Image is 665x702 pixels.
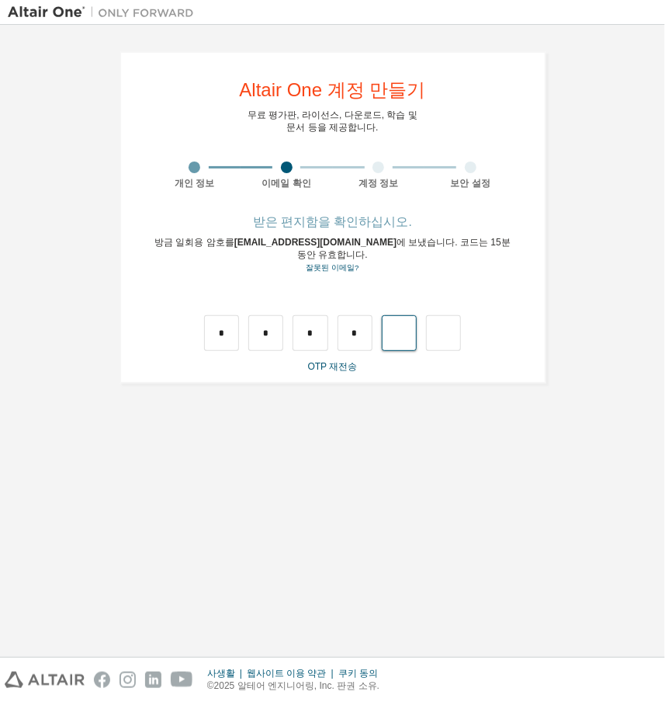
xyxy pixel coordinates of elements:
[207,679,387,693] p: ©
[149,217,517,227] div: 받은 편지함을 확인하십시오.
[214,680,379,691] font: 2025 알테어 엔지니어링, Inc. 판권 소유.
[333,177,425,189] div: 계정 정보
[239,81,425,99] div: Altair One 계정 만들기
[306,263,358,272] a: Go back to the registration form
[171,672,193,688] img: youtube.svg
[338,667,387,679] div: 쿠키 동의
[145,672,161,688] img: linkedin.svg
[149,177,241,189] div: 개인 정보
[94,672,110,688] img: facebook.svg
[247,667,338,679] div: 웹사이트 이용 약관
[424,177,517,189] div: 보안 설정
[248,109,417,134] div: 무료 평가판, 라이선스, 다운로드, 학습 및 문서 등을 제공합니다.
[308,361,358,372] a: OTP 재전송
[207,667,247,679] div: 사생활
[234,237,397,248] span: [EMAIL_ADDRESS][DOMAIN_NAME]
[149,236,517,274] div: 방금 일회용 암호를 에 보냈습니다. 코드는 15분 동안 유효합니다.
[5,672,85,688] img: altair_logo.svg
[119,672,136,688] img: instagram.svg
[241,177,333,189] div: 이메일 확인
[8,5,202,20] img: 알테어 원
